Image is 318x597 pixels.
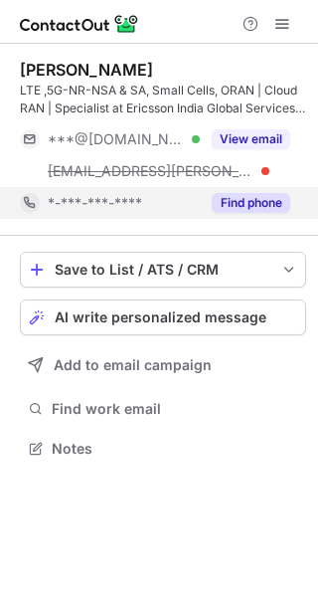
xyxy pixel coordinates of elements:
[212,193,290,213] button: Reveal Button
[20,435,306,463] button: Notes
[20,60,153,80] div: [PERSON_NAME]
[48,162,254,180] span: [EMAIL_ADDRESS][PERSON_NAME][DOMAIN_NAME]
[20,299,306,335] button: AI write personalized message
[55,309,266,325] span: AI write personalized message
[212,129,290,149] button: Reveal Button
[55,262,271,278] div: Save to List / ATS / CRM
[20,395,306,423] button: Find work email
[20,347,306,383] button: Add to email campaign
[20,252,306,288] button: save-profile-one-click
[20,82,306,117] div: LTE ,5G-NR-NSA & SA, Small Cells, ORAN | Cloud RAN | Specialist at Ericsson India Global Services...
[52,400,298,418] span: Find work email
[54,357,212,373] span: Add to email campaign
[48,130,185,148] span: ***@[DOMAIN_NAME]
[52,440,298,458] span: Notes
[20,12,139,36] img: ContactOut v5.3.10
